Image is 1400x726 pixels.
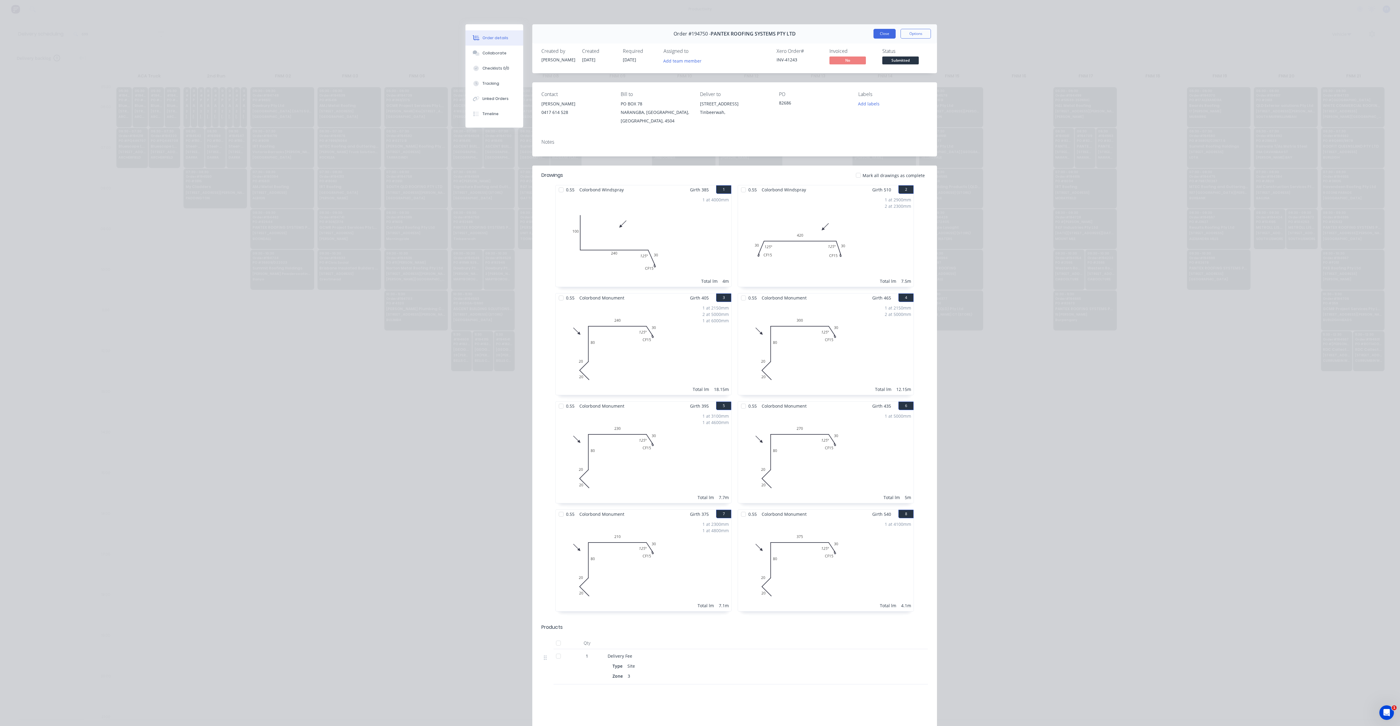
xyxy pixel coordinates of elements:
[759,510,809,519] span: Colorbond Monument
[872,293,891,302] span: Girth 465
[690,510,709,519] span: Girth 375
[690,185,709,194] span: Girth 385
[885,413,911,419] div: 1 at 5000mm
[625,662,637,670] div: Site
[465,46,523,61] button: Collaborate
[612,662,625,670] div: Type
[746,185,759,194] span: 0.55
[901,602,911,609] div: 4.1m
[674,31,711,37] span: Order #194750 -
[701,278,718,284] div: Total lm
[746,402,759,410] span: 0.55
[884,494,900,501] div: Total lm
[700,91,770,97] div: Deliver to
[711,31,796,37] span: PANTEX ROOFING SYSTEMS PTY LTD
[698,494,714,501] div: Total lm
[577,402,627,410] span: Colorbond Monument
[577,185,626,194] span: Colorbond Windspray
[875,386,891,392] div: Total lm
[698,602,714,609] div: Total lm
[702,419,729,426] div: 1 at 4600mm
[582,57,595,63] span: [DATE]
[702,197,729,203] div: 1 at 4000mm
[664,48,724,54] div: Assigned to
[858,91,928,97] div: Labels
[702,521,729,527] div: 1 at 2300mm
[746,510,759,519] span: 0.55
[586,653,588,659] span: 1
[777,57,822,63] div: INV-41243
[660,57,705,65] button: Add team member
[482,50,506,56] div: Collaborate
[882,57,919,64] span: Submitted
[541,57,575,63] div: [PERSON_NAME]
[738,194,914,287] div: 0CF1530420CF1530125º125º1 at 2900mm2 at 2300mmTotal lm7.5m
[759,185,808,194] span: Colorbond Windspray
[759,293,809,302] span: Colorbond Monument
[541,139,928,145] div: Notes
[625,672,633,680] div: 3
[716,185,731,194] button: 1
[465,91,523,106] button: Linked Orders
[885,203,911,209] div: 2 at 2300mm
[541,48,575,54] div: Created by
[829,57,866,64] span: No
[738,302,914,395] div: 0202080300CF1530125º1 at 2150mm2 at 5000mmTotal lm12.15m
[556,519,731,611] div: 0202080210CF1530125º1 at 2300mm1 at 4800mmTotal lm7.1m
[779,91,849,97] div: PO
[621,100,690,125] div: PO BOX 78NARANGBA, [GEOGRAPHIC_DATA], [GEOGRAPHIC_DATA], 4504
[482,66,509,71] div: Checklists 0/0
[1379,705,1394,720] iframe: Intercom live chat
[577,293,627,302] span: Colorbond Monument
[738,519,914,611] div: 0202080375CF1530125º1 at 4100mmTotal lm4.1m
[465,30,523,46] button: Order details
[541,172,563,179] div: Drawings
[746,293,759,302] span: 0.55
[716,293,731,302] button: 3
[702,311,729,317] div: 2 at 5000mm
[905,494,911,501] div: 5m
[482,111,499,117] div: Timeline
[700,108,770,117] div: Tinbeerwah,
[608,653,632,659] span: Delivery Fee
[541,100,611,108] div: [PERSON_NAME]
[664,57,705,65] button: Add team member
[556,194,731,287] div: 0100240CF1530125º1 at 4000mmTotal lm4m
[702,317,729,324] div: 1 at 6000mm
[885,305,911,311] div: 1 at 2150mm
[898,510,914,518] button: 8
[564,185,577,194] span: 0.55
[621,100,690,108] div: PO BOX 78
[541,91,611,97] div: Contact
[700,100,770,108] div: [STREET_ADDRESS]
[702,413,729,419] div: 1 at 3100mm
[719,602,729,609] div: 7.1m
[577,510,627,519] span: Colorbond Monument
[882,57,919,66] button: Submitted
[564,402,577,410] span: 0.55
[898,402,914,410] button: 6
[465,76,523,91] button: Tracking
[777,48,822,54] div: Xero Order #
[885,521,911,527] div: 1 at 4100mm
[882,48,928,54] div: Status
[901,278,911,284] div: 7.5m
[880,278,896,284] div: Total lm
[621,91,690,97] div: Bill to
[880,602,896,609] div: Total lm
[722,278,729,284] div: 4m
[690,402,709,410] span: Girth 395
[690,293,709,302] span: Girth 405
[482,81,499,86] div: Tracking
[541,100,611,119] div: [PERSON_NAME]0417 614 528
[564,293,577,302] span: 0.55
[779,100,849,108] div: 82686
[623,48,656,54] div: Required
[873,29,896,39] button: Close
[863,172,925,179] span: Mark all drawings as complete
[898,293,914,302] button: 4
[716,510,731,518] button: 7
[700,100,770,119] div: [STREET_ADDRESS]Tinbeerwah,
[872,185,891,194] span: Girth 510
[872,402,891,410] span: Girth 435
